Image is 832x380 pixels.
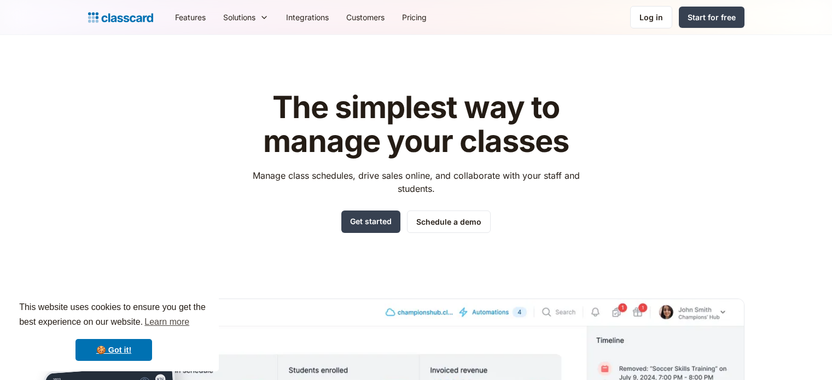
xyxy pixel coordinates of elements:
[338,5,393,30] a: Customers
[143,314,191,330] a: learn more about cookies
[679,7,744,28] a: Start for free
[242,91,590,158] h1: The simplest way to manage your classes
[9,290,219,371] div: cookieconsent
[277,5,338,30] a: Integrations
[88,10,153,25] a: Logo
[639,11,663,23] div: Log in
[75,339,152,361] a: dismiss cookie message
[407,211,491,233] a: Schedule a demo
[166,5,214,30] a: Features
[630,6,672,28] a: Log in
[341,211,400,233] a: Get started
[223,11,255,23] div: Solutions
[688,11,736,23] div: Start for free
[393,5,435,30] a: Pricing
[19,301,208,330] span: This website uses cookies to ensure you get the best experience on our website.
[242,169,590,195] p: Manage class schedules, drive sales online, and collaborate with your staff and students.
[214,5,277,30] div: Solutions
